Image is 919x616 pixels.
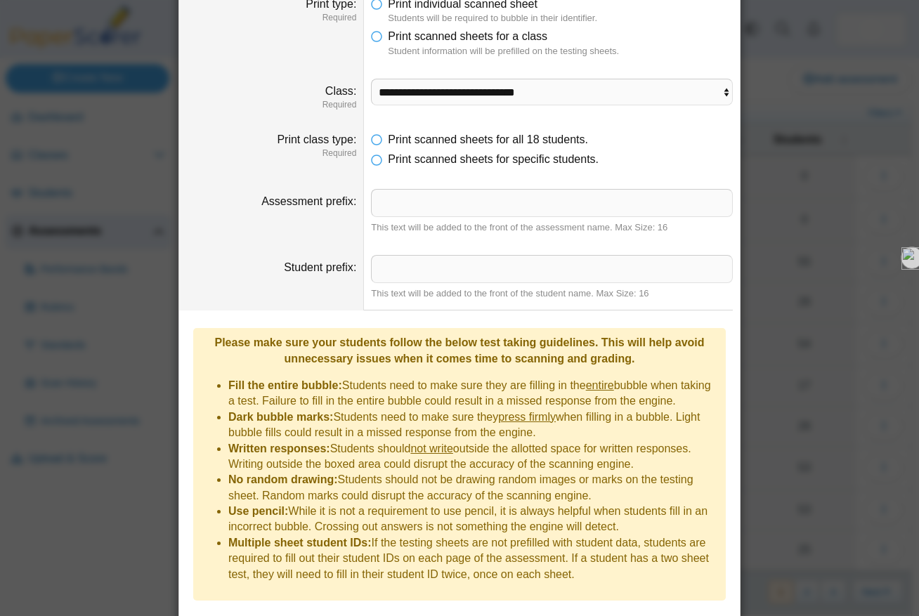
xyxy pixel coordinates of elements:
[228,473,338,485] b: No random drawing:
[388,12,733,25] dfn: Students will be required to bubble in their identifier.
[388,30,547,42] span: Print scanned sheets for a class
[261,195,356,207] label: Assessment prefix
[586,379,614,391] u: entire
[228,409,719,441] li: Students need to make sure they when filling in a bubble. Light bubble fills could result in a mi...
[228,505,288,517] b: Use pencil:
[228,443,330,454] b: Written responses:
[498,411,556,423] u: press firmly
[228,472,719,504] li: Students should not be drawing random images or marks on the testing sheet. Random marks could di...
[388,153,599,165] span: Print scanned sheets for specific students.
[325,85,356,97] label: Class
[186,12,356,24] dfn: Required
[186,99,356,111] dfn: Required
[228,379,342,391] b: Fill the entire bubble:
[228,411,333,423] b: Dark bubble marks:
[388,45,733,58] dfn: Student information will be prefilled on the testing sheets.
[228,537,372,549] b: Multiple sheet student IDs:
[228,535,719,582] li: If the testing sheets are not prefilled with student data, students are required to fill out thei...
[214,336,704,364] b: Please make sure your students follow the below test taking guidelines. This will help avoid unne...
[186,148,356,159] dfn: Required
[371,221,733,234] div: This text will be added to the front of the assessment name. Max Size: 16
[228,378,719,409] li: Students need to make sure they are filling in the bubble when taking a test. Failure to fill in ...
[371,287,733,300] div: This text will be added to the front of the student name. Max Size: 16
[228,441,719,473] li: Students should outside the allotted space for written responses. Writing outside the boxed area ...
[284,261,356,273] label: Student prefix
[388,133,588,145] span: Print scanned sheets for all 18 students.
[277,133,356,145] label: Print class type
[228,504,719,535] li: While it is not a requirement to use pencil, it is always helpful when students fill in an incorr...
[410,443,452,454] u: not write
